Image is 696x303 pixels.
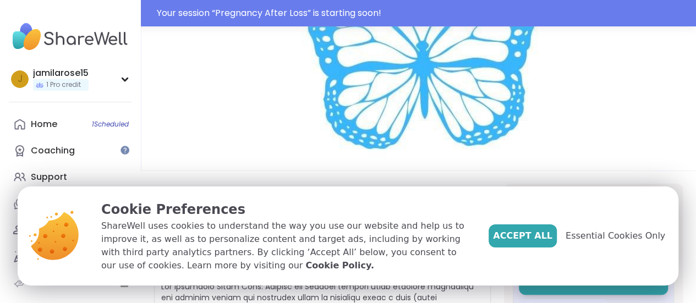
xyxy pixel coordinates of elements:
a: Home1Scheduled [9,111,131,137]
a: Coaching [9,137,131,164]
span: 1 Scheduled [92,120,129,129]
span: Essential Cookies Only [566,229,665,243]
img: Pregnancy After Loss cover image [141,26,696,170]
button: Accept All [489,224,557,247]
a: Support [9,164,131,190]
div: Your session “ Pregnancy After Loss ” is starting soon! [157,7,689,20]
img: ShareWell Nav Logo [9,18,131,56]
div: Support [31,171,67,183]
div: jamilarose15 [33,67,89,79]
p: ShareWell uses cookies to understand the way you use our website and help us to improve it, as we... [101,219,471,272]
span: 1 Pro credit [46,80,81,90]
div: Coaching [31,145,75,157]
a: Cookie Policy. [305,259,374,272]
span: Accept All [493,229,552,243]
span: j [18,72,23,86]
div: Home [31,118,57,130]
a: PSI Grief & Loss Support [154,184,283,199]
p: Cookie Preferences [101,200,471,219]
iframe: Spotlight [120,146,129,155]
